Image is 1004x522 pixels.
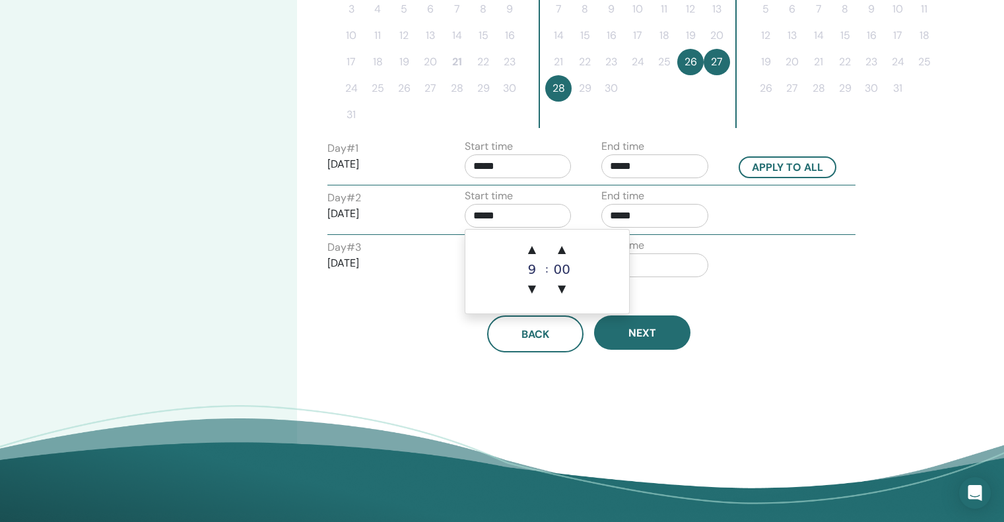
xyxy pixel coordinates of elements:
[327,206,434,222] p: [DATE]
[391,22,417,49] button: 12
[338,75,364,102] button: 24
[832,22,858,49] button: 15
[519,276,545,302] span: ▼
[444,75,470,102] button: 28
[779,49,805,75] button: 20
[704,49,730,75] button: 27
[327,240,361,255] label: Day # 3
[545,75,572,102] button: 28
[465,139,513,154] label: Start time
[598,22,624,49] button: 16
[364,49,391,75] button: 18
[805,49,832,75] button: 21
[911,22,937,49] button: 18
[572,22,598,49] button: 15
[753,49,779,75] button: 19
[545,49,572,75] button: 21
[391,49,417,75] button: 19
[858,22,885,49] button: 16
[885,49,911,75] button: 24
[885,22,911,49] button: 17
[651,22,677,49] button: 18
[628,326,656,340] span: Next
[327,141,358,156] label: Day # 1
[417,22,444,49] button: 13
[779,75,805,102] button: 27
[832,49,858,75] button: 22
[545,236,549,302] div: :
[549,276,575,302] span: ▼
[779,22,805,49] button: 13
[601,139,644,154] label: End time
[470,22,496,49] button: 15
[858,49,885,75] button: 23
[753,22,779,49] button: 12
[832,75,858,102] button: 29
[496,75,523,102] button: 30
[338,102,364,128] button: 31
[549,263,575,276] div: 00
[487,315,584,352] button: Back
[465,188,513,204] label: Start time
[470,75,496,102] button: 29
[805,22,832,49] button: 14
[338,22,364,49] button: 10
[470,49,496,75] button: 22
[521,327,549,341] span: Back
[364,22,391,49] button: 11
[704,22,730,49] button: 20
[338,49,364,75] button: 17
[594,315,690,350] button: Next
[677,22,704,49] button: 19
[549,236,575,263] span: ▲
[519,263,545,276] div: 9
[417,75,444,102] button: 27
[959,477,991,509] div: Open Intercom Messenger
[444,49,470,75] button: 21
[327,255,434,271] p: [DATE]
[601,188,644,204] label: End time
[364,75,391,102] button: 25
[444,22,470,49] button: 14
[417,49,444,75] button: 20
[624,22,651,49] button: 17
[327,156,434,172] p: [DATE]
[677,49,704,75] button: 26
[739,156,836,178] button: Apply to all
[327,190,361,206] label: Day # 2
[391,75,417,102] button: 26
[496,49,523,75] button: 23
[624,49,651,75] button: 24
[651,49,677,75] button: 25
[572,75,598,102] button: 29
[598,49,624,75] button: 23
[598,75,624,102] button: 30
[805,75,832,102] button: 28
[753,75,779,102] button: 26
[496,22,523,49] button: 16
[572,49,598,75] button: 22
[911,49,937,75] button: 25
[858,75,885,102] button: 30
[885,75,911,102] button: 31
[519,236,545,263] span: ▲
[545,22,572,49] button: 14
